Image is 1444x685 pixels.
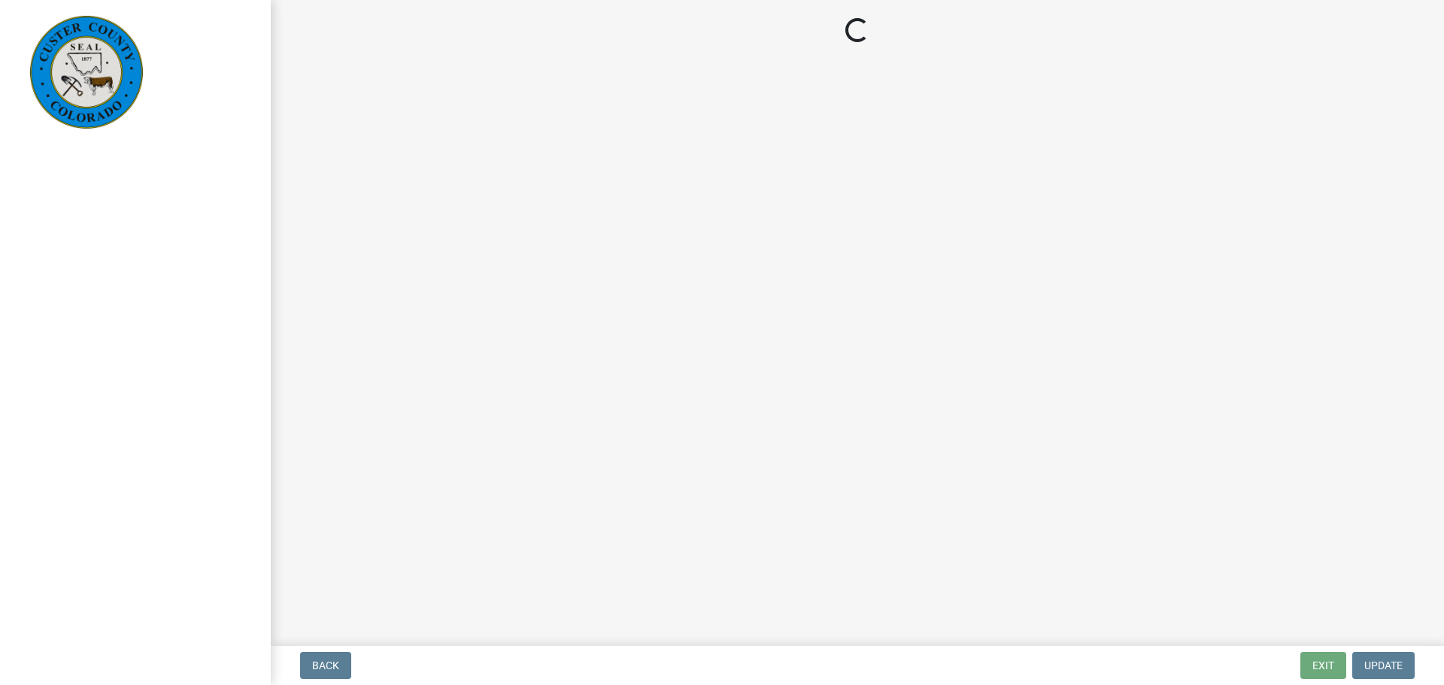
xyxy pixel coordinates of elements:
[1352,652,1415,679] button: Update
[30,16,143,129] img: Custer County, Colorado
[1300,652,1346,679] button: Exit
[312,659,339,671] span: Back
[300,652,351,679] button: Back
[1364,659,1403,671] span: Update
